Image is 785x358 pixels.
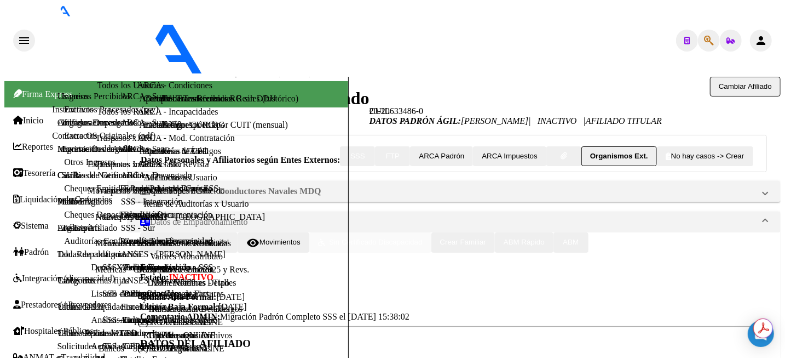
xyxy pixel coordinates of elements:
[57,223,117,232] a: Análisis Afiliado
[120,184,206,193] a: Facturas - Listado/Carga
[140,338,767,350] h3: DATOS DEL AFILIADO
[329,238,422,247] span: Sin Certificado Discapacidad
[127,212,781,232] mat-expansion-panel-header: Datos de Empadronamiento
[710,77,781,96] button: Cambiar Afiliado
[57,171,145,180] a: Cambios de Gerenciador
[13,195,112,204] a: Liquidación de Convenios
[57,118,145,127] a: Afiliados Empadronados
[340,146,375,166] button: SSS
[140,186,754,196] mat-panel-title: Gerenciador:
[57,197,100,206] a: Padrón Ágil
[13,142,53,152] a: Reportes
[138,291,199,301] a: Opciones Diarias
[586,116,662,126] span: AFILIADO TITULAR
[295,67,350,76] span: - OSCONARA
[13,116,43,126] a: Inicio
[370,116,662,126] i: | INACTIVO |
[482,152,537,160] span: ARCA Impuestos
[563,238,579,247] span: ABM
[666,152,744,160] span: No hay casos -> Crear
[138,265,250,275] a: Traspasos Res. 01/2025 y Revs.
[410,146,473,166] button: ARCA Padrón
[553,232,588,252] button: ABM
[57,144,149,154] a: Movimientos de Afiliados
[97,81,164,90] a: Todos los Usuarios
[375,146,410,166] button: FTP
[657,146,753,166] button: No hay casos -> Crear
[13,221,49,231] a: Sistema
[143,331,216,340] a: RG - Altas ONLINE
[140,217,754,227] mat-panel-title: Datos de Empadronamiento
[137,133,235,143] a: ARCA - Mod. Contratación
[495,232,553,252] button: ABM Rápido
[57,342,124,351] a: Solicitudes - Todas
[590,152,648,160] strong: Organismos Ext.
[91,289,164,298] a: Listado de Empresas
[748,321,774,347] div: Open Intercom Messenger
[120,236,197,246] a: Pagos x Transferencia
[91,315,153,325] a: Análisis Empresa
[137,160,209,169] a: ARCA - Sit. Revista
[581,146,657,166] button: Organismos Ext.
[473,146,546,166] button: ARCA Impuestos
[370,116,529,126] span: [PERSON_NAME]
[91,263,155,272] a: Deuda X Empresa
[431,232,495,252] button: Crear Familiar
[386,152,400,160] span: FTP
[137,81,212,90] a: ARCA - Condiciones
[13,326,94,336] a: Hospitales Públicos
[309,232,431,252] button: Sin Certificado Discapacidad
[120,210,212,219] a: Facturas - Documentación
[370,116,461,126] strong: DATOS PADRÓN ÁGIL:
[13,300,111,310] a: Prestadores / Proveedores
[57,249,125,259] a: Doc. Respaldatoria
[35,16,295,75] img: Logo SAAS
[85,328,146,338] a: Pedidos - Listado
[13,89,73,99] span: Firma Express
[440,238,486,247] span: Crear Familiar
[13,247,49,257] a: Padrón
[140,312,409,322] span: Migración Padrón Completo SSS el [DATE] 15:38:02
[138,317,223,327] a: (+) RG - Altas ONLINE
[419,152,464,160] span: ARCA Padrón
[719,82,772,90] span: Cambiar Afiliado
[57,92,89,101] a: Usuarios
[754,34,767,47] mat-icon: person
[350,152,365,160] span: SSS
[504,238,545,247] span: ABM Rápido
[13,168,55,178] a: Tesorería
[13,274,115,283] a: Integración (discapacidad)
[137,107,218,117] a: ARCA - Incapacidades
[18,34,31,47] mat-icon: menu
[127,181,781,202] mat-expansion-panel-header: Gerenciador:G04 - Conductores Navales MDQ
